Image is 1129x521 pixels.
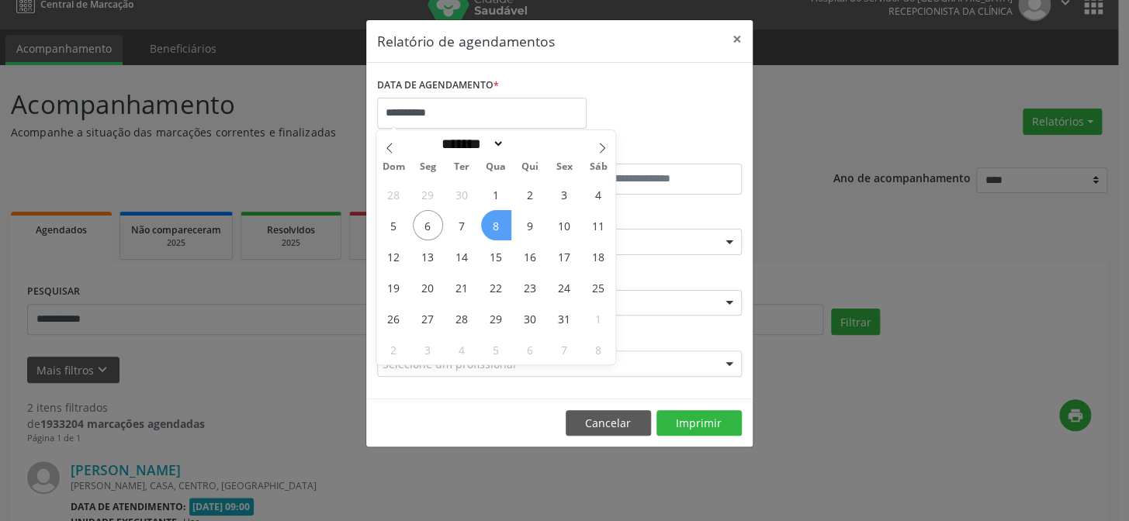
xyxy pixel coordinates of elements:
span: Sáb [581,162,615,172]
span: Outubro 19, 2025 [379,272,409,302]
span: Novembro 3, 2025 [413,334,443,364]
span: Outubro 1, 2025 [481,179,511,209]
label: DATA DE AGENDAMENTO [377,74,499,98]
span: Novembro 4, 2025 [447,334,477,364]
span: Outubro 30, 2025 [515,303,545,333]
span: Setembro 30, 2025 [447,179,477,209]
span: Outubro 23, 2025 [515,272,545,302]
span: Outubro 31, 2025 [549,303,579,333]
span: Outubro 20, 2025 [413,272,443,302]
input: Year [504,136,556,152]
span: Outubro 27, 2025 [413,303,443,333]
select: Month [436,136,504,152]
span: Outubro 17, 2025 [549,241,579,271]
span: Outubro 4, 2025 [583,179,613,209]
button: Cancelar [566,410,651,436]
span: Outubro 7, 2025 [447,210,477,240]
span: Outubro 10, 2025 [549,210,579,240]
span: Outubro 18, 2025 [583,241,613,271]
span: Outubro 29, 2025 [481,303,511,333]
span: Outubro 3, 2025 [549,179,579,209]
span: Outubro 28, 2025 [447,303,477,333]
span: Setembro 28, 2025 [379,179,409,209]
span: Novembro 1, 2025 [583,303,613,333]
label: ATÉ [563,140,742,164]
span: Outubro 9, 2025 [515,210,545,240]
span: Outubro 11, 2025 [583,210,613,240]
span: Outubro 25, 2025 [583,272,613,302]
span: Outubro 16, 2025 [515,241,545,271]
span: Outubro 15, 2025 [481,241,511,271]
span: Dom [376,162,410,172]
span: Novembro 6, 2025 [515,334,545,364]
span: Novembro 2, 2025 [379,334,409,364]
span: Ter [445,162,479,172]
span: Setembro 29, 2025 [413,179,443,209]
span: Sex [547,162,581,172]
span: Outubro 8, 2025 [481,210,511,240]
h5: Relatório de agendamentos [377,31,555,51]
span: Outubro 22, 2025 [481,272,511,302]
span: Novembro 5, 2025 [481,334,511,364]
span: Qui [513,162,547,172]
button: Close [722,20,753,58]
span: Outubro 21, 2025 [447,272,477,302]
span: Seg [410,162,445,172]
span: Outubro 24, 2025 [549,272,579,302]
span: Outubro 5, 2025 [379,210,409,240]
span: Qua [479,162,513,172]
span: Outubro 14, 2025 [447,241,477,271]
span: Outubro 26, 2025 [379,303,409,333]
span: Outubro 12, 2025 [379,241,409,271]
span: Novembro 7, 2025 [549,334,579,364]
span: Outubro 13, 2025 [413,241,443,271]
span: Outubro 2, 2025 [515,179,545,209]
span: Novembro 8, 2025 [583,334,613,364]
button: Imprimir [656,410,742,436]
span: Outubro 6, 2025 [413,210,443,240]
